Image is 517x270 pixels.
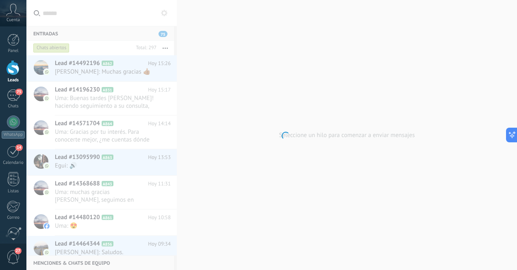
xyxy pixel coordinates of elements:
[2,215,25,220] div: Correo
[15,248,22,254] span: 27
[2,189,25,194] div: Listas
[2,104,25,109] div: Chats
[15,144,22,151] span: 14
[2,131,25,139] div: WhatsApp
[2,160,25,165] div: Calendario
[15,89,22,95] span: 75
[2,78,25,83] div: Leads
[7,17,20,23] span: Cuenta
[2,48,25,54] div: Panel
